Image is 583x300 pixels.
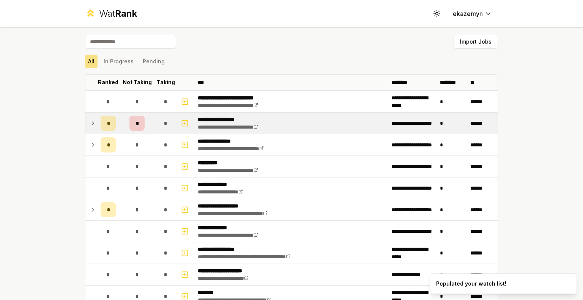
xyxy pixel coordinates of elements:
button: ekazemyn [447,7,498,20]
p: Not Taking [123,79,152,86]
a: WatRank [85,8,137,20]
div: Populated your watch list! [436,280,506,287]
p: Taking [157,79,175,86]
button: Import Jobs [454,35,498,49]
button: Pending [140,55,168,68]
button: All [85,55,98,68]
span: Rank [115,8,137,19]
div: Wat [99,8,137,20]
span: ekazemyn [453,9,483,18]
button: In Progress [101,55,137,68]
p: Ranked [98,79,118,86]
